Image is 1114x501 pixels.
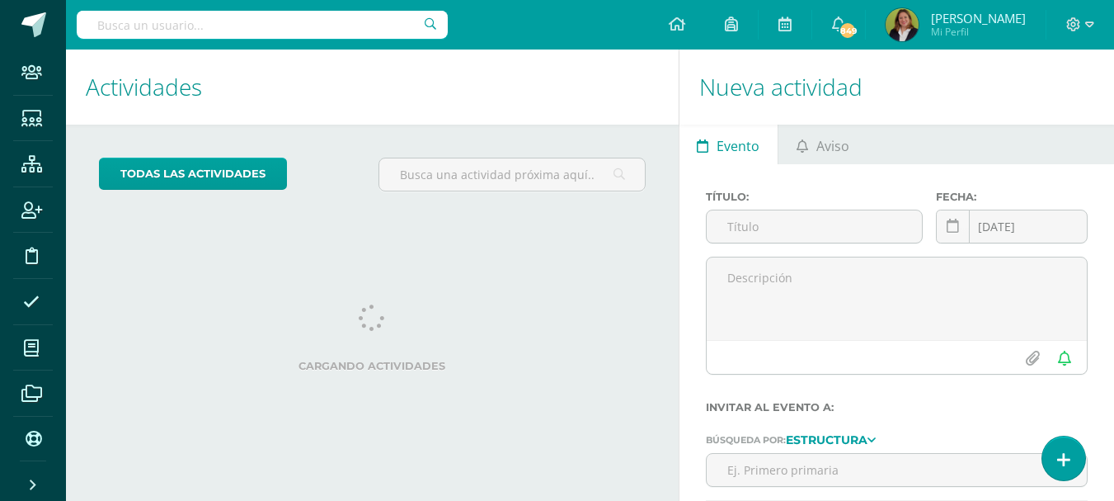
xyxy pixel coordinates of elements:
span: Aviso [816,126,849,166]
a: Aviso [778,125,867,164]
label: Fecha: [936,191,1088,203]
img: a164061a65f1df25e60207af94843a26.png [886,8,919,41]
span: 849 [839,21,857,40]
input: Fecha de entrega [937,210,1087,243]
label: Invitar al evento a: [706,401,1088,414]
label: Título: [706,191,924,203]
a: todas las Actividades [99,158,287,190]
a: Estructura [786,433,876,445]
span: Evento [717,126,759,166]
span: Mi Perfil [931,25,1026,39]
input: Busca una actividad próxima aquí... [379,158,644,191]
input: Ej. Primero primaria [707,454,1087,486]
h1: Nueva actividad [699,50,1094,125]
h1: Actividades [86,50,659,125]
strong: Estructura [786,432,867,447]
span: Búsqueda por: [706,434,786,446]
label: Cargando actividades [99,360,646,372]
span: [PERSON_NAME] [931,10,1026,26]
a: Evento [679,125,778,164]
input: Título [707,210,923,243]
input: Busca un usuario... [77,11,448,39]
